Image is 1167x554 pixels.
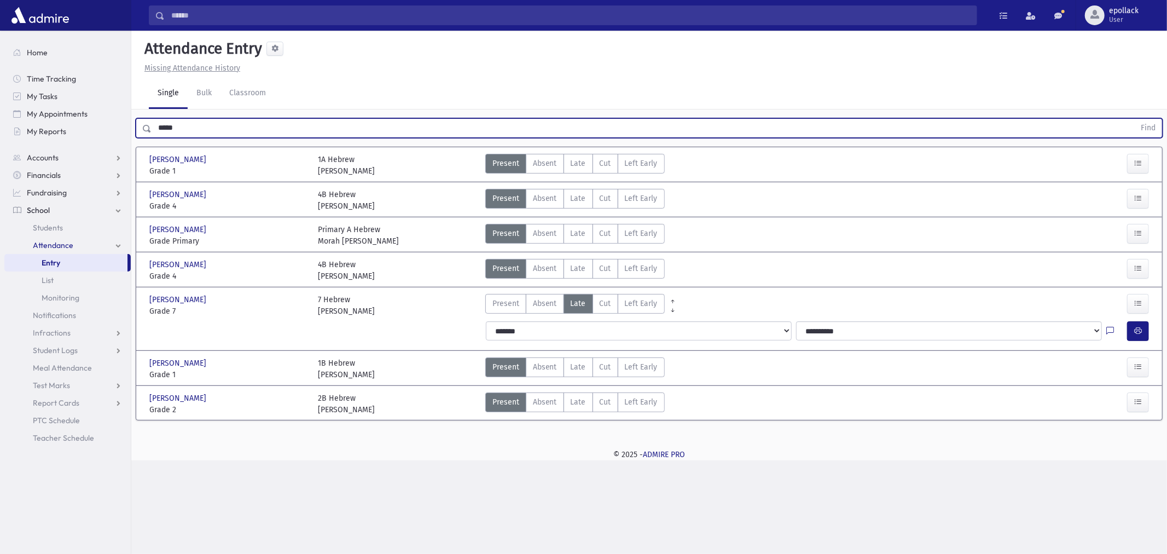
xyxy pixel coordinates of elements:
span: Fundraising [27,188,67,198]
span: Meal Attendance [33,363,92,373]
span: User [1109,15,1139,24]
div: 1A Hebrew [PERSON_NAME] [318,154,375,177]
div: 7 Hebrew [PERSON_NAME] [318,294,375,317]
span: Present [492,228,519,239]
span: Teacher Schedule [33,433,94,443]
div: AttTypes [485,294,665,317]
button: Find [1134,119,1162,137]
span: Left Early [625,228,658,239]
span: School [27,205,50,215]
a: Monitoring [4,289,131,307]
span: Cut [600,228,611,239]
span: Grade 4 [149,200,307,212]
span: [PERSON_NAME] [149,224,208,235]
a: Fundraising [4,184,131,201]
div: AttTypes [485,357,665,380]
span: [PERSON_NAME] [149,154,208,165]
div: © 2025 - [149,449,1149,460]
span: Attendance [33,240,73,250]
span: Absent [533,298,557,309]
span: Present [492,361,519,373]
span: [PERSON_NAME] [149,393,208,404]
span: Absent [533,263,557,274]
span: Absent [533,158,557,169]
span: [PERSON_NAME] [149,357,208,369]
span: Left Early [625,396,658,408]
span: Present [492,396,519,408]
span: Late [571,193,586,204]
span: Late [571,361,586,373]
a: Meal Attendance [4,359,131,377]
span: List [42,275,54,285]
img: AdmirePro [9,4,72,26]
span: Absent [533,361,557,373]
div: 2B Hebrew [PERSON_NAME] [318,393,375,415]
span: Entry [42,258,60,268]
span: [PERSON_NAME] [149,189,208,200]
span: Present [492,263,519,274]
a: Infractions [4,324,131,342]
span: Cut [600,298,611,309]
span: Grade Primary [149,235,307,247]
div: Primary A Hebrew Morah [PERSON_NAME] [318,224,399,247]
a: School [4,201,131,219]
span: My Tasks [27,91,57,101]
div: 1B Hebrew [PERSON_NAME] [318,357,375,380]
span: Students [33,223,63,233]
a: Single [149,78,188,109]
span: Financials [27,170,61,180]
a: My Appointments [4,105,131,123]
a: Students [4,219,131,236]
span: Cut [600,193,611,204]
a: Student Logs [4,342,131,359]
a: My Tasks [4,88,131,105]
span: Accounts [27,153,59,163]
u: Missing Attendance History [144,64,240,73]
span: Student Logs [33,345,78,355]
span: Time Tracking [27,74,76,84]
a: Time Tracking [4,70,131,88]
span: Cut [600,361,611,373]
span: My Reports [27,126,66,136]
span: Absent [533,228,557,239]
span: Test Marks [33,380,70,390]
a: Financials [4,166,131,184]
span: Late [571,298,586,309]
span: Grade 2 [149,404,307,415]
span: Cut [600,158,611,169]
span: Cut [600,396,611,408]
a: Bulk [188,78,220,109]
a: ADMIRE PRO [643,450,685,459]
span: Left Early [625,361,658,373]
span: Infractions [33,328,71,338]
span: Grade 1 [149,165,307,177]
span: Late [571,263,586,274]
div: AttTypes [485,224,665,247]
div: AttTypes [485,189,665,212]
a: Classroom [220,78,275,109]
input: Search [165,5,977,25]
a: PTC Schedule [4,412,131,429]
span: Left Early [625,263,658,274]
span: [PERSON_NAME] [149,294,208,305]
a: Missing Attendance History [140,64,240,73]
span: My Appointments [27,109,88,119]
span: Late [571,158,586,169]
span: Report Cards [33,398,79,408]
span: Grade 7 [149,305,307,317]
span: Late [571,396,586,408]
a: Entry [4,254,127,272]
div: AttTypes [485,393,665,415]
span: Absent [533,193,557,204]
span: Home [27,48,48,57]
span: Notifications [33,310,76,320]
a: Notifications [4,307,131,324]
span: PTC Schedule [33,415,80,425]
a: My Reports [4,123,131,140]
a: Report Cards [4,394,131,412]
span: [PERSON_NAME] [149,259,208,270]
div: AttTypes [485,259,665,282]
span: Present [492,193,519,204]
div: AttTypes [485,154,665,177]
div: 4B Hebrew [PERSON_NAME] [318,259,375,282]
